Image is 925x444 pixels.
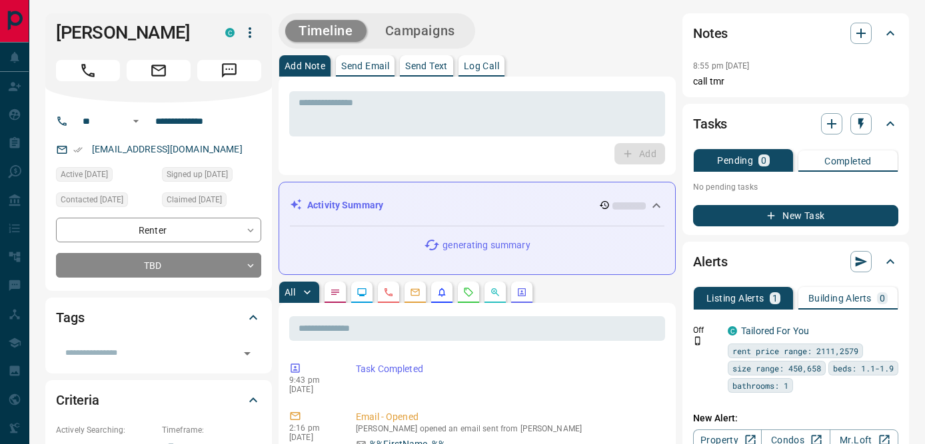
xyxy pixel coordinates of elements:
[732,344,858,357] span: rent price range: 2111,2579
[56,22,205,43] h1: [PERSON_NAME]
[443,238,530,252] p: generating summary
[693,75,898,89] p: call tmr
[61,168,108,181] span: Active [DATE]
[693,336,702,345] svg: Push Notification Only
[73,145,83,154] svg: Email Verified
[693,17,898,49] div: Notes
[56,424,155,436] p: Actively Searching:
[405,61,448,71] p: Send Text
[56,384,261,416] div: Criteria
[732,361,821,375] span: size range: 450,658
[490,287,500,298] svg: Opportunities
[410,287,421,298] svg: Emails
[56,192,155,211] div: Thu May 08 2025
[761,156,766,165] p: 0
[356,424,660,433] p: [PERSON_NAME] opened an email sent from [PERSON_NAME]
[693,61,750,71] p: 8:55 pm [DATE]
[437,287,447,298] svg: Listing Alerts
[356,362,660,376] p: Task Completed
[56,218,261,242] div: Renter
[693,324,720,336] p: Off
[61,193,123,206] span: Contacted [DATE]
[289,423,336,433] p: 2:16 pm
[289,385,336,394] p: [DATE]
[56,167,155,186] div: Sat Nov 23 2024
[197,60,261,81] span: Message
[127,60,191,81] span: Email
[56,60,120,81] span: Call
[693,246,898,278] div: Alerts
[693,205,898,226] button: New Task
[463,287,474,298] svg: Requests
[464,61,499,71] p: Log Call
[289,375,336,385] p: 9:43 pm
[56,302,261,333] div: Tags
[162,424,261,436] p: Timeframe:
[238,344,257,363] button: Open
[56,389,99,411] h2: Criteria
[741,326,809,336] a: Tailored For You
[285,61,325,71] p: Add Note
[717,156,753,165] p: Pending
[693,113,727,134] h2: Tasks
[92,144,243,154] a: [EMAIL_ADDRESS][DOMAIN_NAME]
[289,433,336,442] p: [DATE]
[383,287,394,298] svg: Calls
[56,253,261,278] div: TBD
[693,108,898,140] div: Tasks
[732,379,788,392] span: bathrooms: 1
[162,192,261,211] div: Sat Nov 23 2024
[330,287,341,298] svg: Notes
[693,23,728,44] h2: Notes
[167,193,222,206] span: Claimed [DATE]
[372,20,468,42] button: Campaigns
[167,168,228,181] span: Signed up [DATE]
[341,61,389,71] p: Send Email
[693,177,898,197] p: No pending tasks
[128,113,144,129] button: Open
[693,251,728,272] h2: Alerts
[516,287,527,298] svg: Agent Actions
[285,20,367,42] button: Timeline
[356,410,660,424] p: Email - Opened
[833,361,894,375] span: beds: 1.1-1.9
[307,198,383,212] p: Activity Summary
[357,287,367,298] svg: Lead Browsing Activity
[56,307,84,328] h2: Tags
[225,28,235,37] div: condos.ca
[880,294,885,303] p: 0
[290,193,664,218] div: Activity Summary
[706,294,764,303] p: Listing Alerts
[824,156,872,166] p: Completed
[285,288,295,297] p: All
[808,294,872,303] p: Building Alerts
[693,411,898,425] p: New Alert:
[728,326,737,335] div: condos.ca
[772,294,778,303] p: 1
[162,167,261,186] div: Sat Nov 23 2024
